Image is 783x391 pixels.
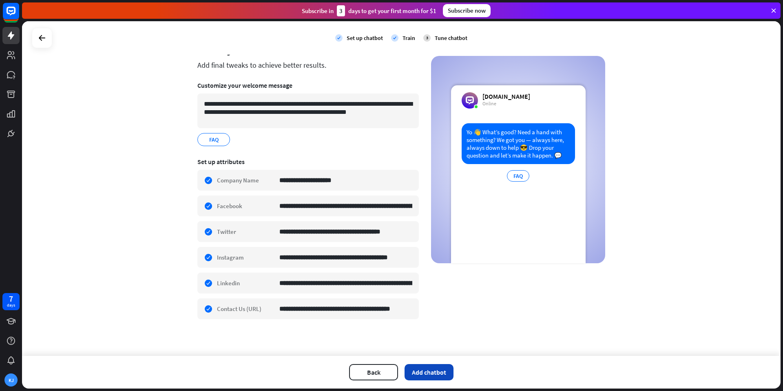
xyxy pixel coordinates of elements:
i: check [391,34,398,42]
a: 7 days [2,293,20,310]
div: Add final tweaks to achieve better results. [197,60,419,70]
i: check [335,34,343,42]
div: Set up attributes [197,158,419,166]
div: Set up chatbot [347,34,383,42]
div: Subscribe in days to get your first month for $1 [302,5,436,16]
div: days [7,302,15,308]
div: [DOMAIN_NAME] [482,92,530,100]
div: Online [482,100,530,107]
div: 7 [9,295,13,302]
div: Subscribe now [443,4,491,17]
div: Train [403,34,415,42]
div: 3 [337,5,345,16]
div: 3 [423,34,431,42]
div: KJ [4,373,18,387]
div: Yo 👋 What’s good? Need a hand with something? We got you — always here, always down to help 😎 Dro... [462,123,575,164]
div: Customize your welcome message [197,81,419,89]
button: Back [349,364,398,380]
div: Tune chatbot [435,34,467,42]
button: Open LiveChat chat widget [7,3,31,28]
div: FAQ [507,170,529,182]
span: FAQ [208,135,219,144]
button: Add chatbot [405,364,453,380]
